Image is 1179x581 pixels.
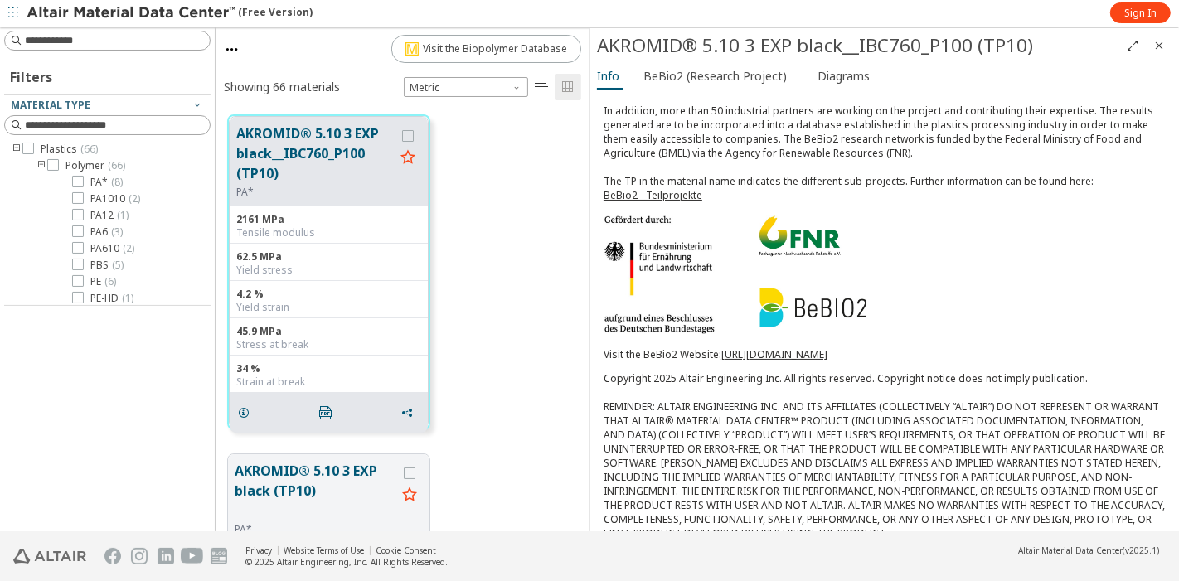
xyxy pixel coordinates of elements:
[90,192,140,206] span: PA1010
[405,42,567,56] span: Visit the Biopolymer Database
[604,371,1166,540] div: Copyright 2025 Altair Engineering Inc. All rights reserved. Copyright notice does not imply publi...
[90,292,133,305] span: PE-HD
[391,35,581,63] a: MBaseVisit the Biopolymer Database
[224,79,340,94] div: Showing 66 materials
[1146,32,1172,59] button: Close
[36,159,47,172] i: toogle group
[604,188,702,202] a: BeBio2 - Teilprojekte
[245,545,272,556] a: Privacy
[604,215,869,334] img: Logo - Provider
[4,95,211,115] button: Material type
[129,191,140,206] span: ( 2 )
[90,209,129,222] span: PA12
[122,291,133,305] span: ( 1 )
[80,142,98,156] span: ( 66 )
[236,375,421,389] div: Strain at break
[41,143,98,156] span: Plastics
[393,396,428,429] button: Share
[312,396,347,429] button: pdf
[65,159,125,172] span: Polymer
[230,396,264,429] button: details
[27,5,238,22] img: Altair Material Data Center
[284,545,364,556] a: Website Terms of Use
[1018,545,1123,556] span: Altair Material Data Center
[597,63,619,90] span: Info
[535,80,548,94] i: 
[4,55,61,94] div: Filters
[404,77,528,97] span: Metric
[561,80,575,94] i: 
[404,77,528,97] div: Unit System
[236,213,421,226] div: 2161 MPa
[1110,2,1171,23] a: Sign In
[123,241,134,255] span: ( 2 )
[112,258,124,272] span: ( 5 )
[27,5,313,22] div: (Free Version)
[216,103,589,532] div: grid
[405,42,419,56] img: MBase
[111,175,123,189] span: ( 8 )
[643,63,787,90] span: BeBio2 (Research Project)
[108,158,125,172] span: ( 66 )
[236,338,421,351] div: Stress at break
[11,143,22,156] i: toogle group
[1119,32,1146,59] button: Full Screen
[1124,7,1157,20] span: Sign In
[90,259,124,272] span: PBS
[555,74,581,100] button: Tile View
[111,225,123,239] span: ( 3 )
[236,301,421,314] div: Yield strain
[818,63,870,90] span: Diagrams
[236,226,421,240] div: Tensile modulus
[721,347,827,361] a: [URL][DOMAIN_NAME]
[236,123,395,186] button: AKROMID® 5.10 3 EXP black__IBC760_P100 (TP10)
[236,325,421,338] div: 45.9 MPa
[90,225,123,239] span: PA6
[395,145,421,172] button: Favorite
[245,556,448,568] div: © 2025 Altair Engineering, Inc. All Rights Reserved.
[235,461,396,523] button: AKROMID® 5.10 3 EXP black (TP10)
[376,545,436,556] a: Cookie Consent
[236,288,421,301] div: 4.2 %
[104,274,116,288] span: ( 6 )
[117,208,129,222] span: ( 1 )
[13,549,86,564] img: Altair Engineering
[597,32,1119,59] div: AKROMID® 5.10 3 EXP black__IBC760_P100 (TP10)
[604,347,1166,361] p: Visit the BeBio2 Website:
[236,250,421,264] div: 62.5 MPa
[1018,545,1159,556] div: (v2025.1)
[11,98,90,112] span: Material type
[236,264,421,277] div: Yield stress
[236,362,421,375] div: 34 %
[90,275,116,288] span: PE
[528,74,555,100] button: Table View
[90,242,134,255] span: PA610
[396,482,423,509] button: Favorite
[319,406,332,419] i: 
